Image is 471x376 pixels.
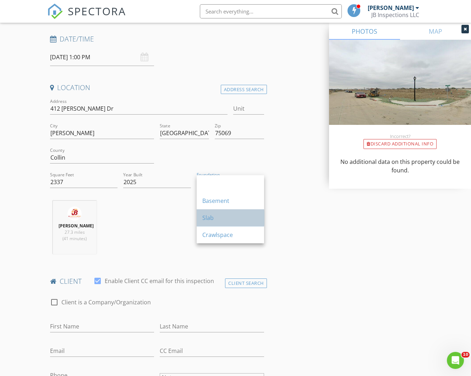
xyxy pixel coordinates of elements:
[50,83,264,92] h4: Location
[105,277,214,284] label: Enable Client CC email for this inspection
[202,214,258,222] div: Slab
[200,4,342,18] input: Search everything...
[202,197,258,205] div: Basement
[329,133,471,139] div: Incorrect?
[50,277,264,286] h4: client
[68,4,126,18] span: SPECTORA
[202,231,258,239] div: Crawlspace
[67,206,82,221] img: jbjeffblacklogo.jpg
[50,49,154,66] input: Select date
[47,4,63,19] img: The Best Home Inspection Software - Spectora
[65,229,85,235] span: 27.3 miles
[338,157,462,175] p: No additional data on this property could be found.
[225,278,267,288] div: Client Search
[371,11,419,18] div: JB Inspections LLC
[221,85,267,94] div: Address Search
[329,40,471,142] img: streetview
[400,23,471,40] a: MAP
[50,34,264,44] h4: Date/Time
[368,4,414,11] div: [PERSON_NAME]
[61,299,151,306] label: Client is a Company/Organization
[447,352,464,369] iframe: Intercom live chat
[62,236,87,242] span: (41 minutes)
[363,139,437,149] div: Discard Additional info
[59,223,94,229] strong: [PERSON_NAME]
[47,10,126,24] a: SPECTORA
[461,352,470,358] span: 10
[329,23,400,40] a: PHOTOS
